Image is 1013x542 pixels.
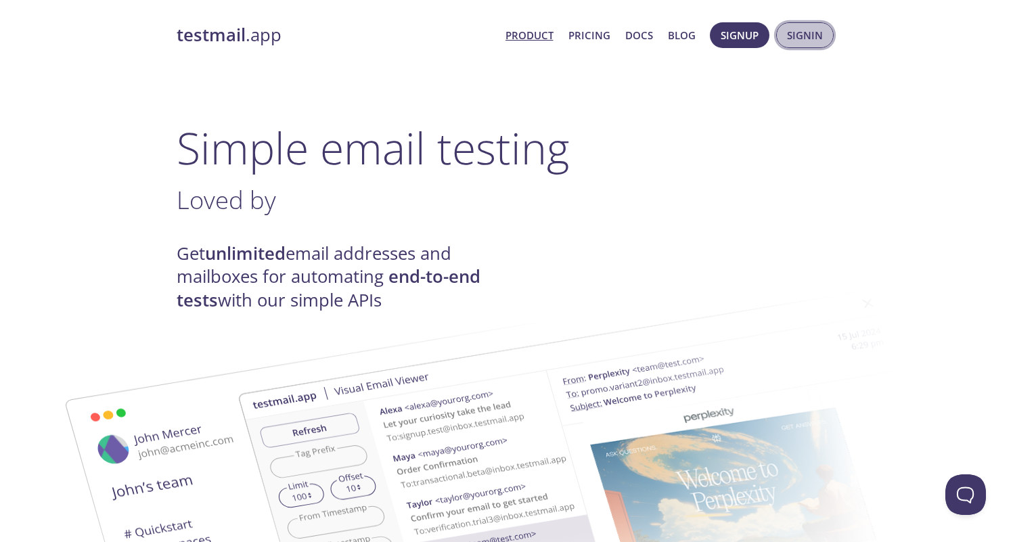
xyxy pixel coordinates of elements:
span: Signup [721,26,759,44]
h4: Get email addresses and mailboxes for automating with our simple APIs [177,242,507,312]
a: Product [505,26,554,44]
span: Loved by [177,183,276,217]
a: Pricing [568,26,610,44]
iframe: Help Scout Beacon - Open [945,474,986,515]
a: Docs [625,26,653,44]
span: Signin [787,26,823,44]
strong: unlimited [205,242,286,265]
strong: testmail [177,23,246,47]
button: Signin [776,22,834,48]
button: Signup [710,22,769,48]
h1: Simple email testing [177,122,837,174]
strong: end-to-end tests [177,265,480,311]
a: testmail.app [177,24,495,47]
a: Blog [668,26,696,44]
